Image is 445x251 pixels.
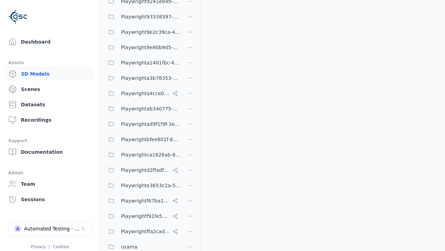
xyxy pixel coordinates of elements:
span: Playwrighte3653c2a-58ac-420d-88cf-056267424f3b [121,181,181,190]
span: Playwrightca1626ab-8cec-4ddc-b85a-2f9392fe08d1 [121,151,181,159]
button: Playwrighta1401fbc-43d7-48dd-a309-be935d99d708 [104,56,181,70]
a: Scenes [6,82,94,96]
a: Team [6,177,94,191]
button: Select a workspace [8,222,92,236]
span: Playwrightf91fe523-dd75-44f3-a953-451f6070cb42 [121,212,170,220]
span: Playwright93338397-b2fb-421c-ae48-639c0e37edfa [121,13,181,21]
span: Playwrightffa2cad8-0214-4c2f-a758-8e9593c5a37e [121,227,170,236]
button: Playwrightd2ffadf0-c973-454c-8fcf-dadaeffcb802 [104,163,181,177]
span: Playwright9e2c39ca-48c3-4c03-98f4-0435f3624ea6 [121,28,181,36]
button: Playwright9e2c39ca-48c3-4c03-98f4-0435f3624ea6 [104,25,181,39]
span: Playwrighta4cce06a-a8e6-4c0d-bfc1-93e8d78d750a [121,89,170,98]
button: Playwrighte3653c2a-58ac-420d-88cf-056267424f3b [104,178,181,192]
button: Playwright93338397-b2fb-421c-ae48-639c0e37edfa [104,10,181,24]
button: Playwrightab340775-555c-42c8-9da3-6fec73b7a715 [104,102,181,116]
button: Playwrightad9f1f9f-3e6a-4231-8f19-c506bf64a382 [104,117,181,131]
span: Playwrighta1401fbc-43d7-48dd-a309-be935d99d708 [121,59,181,67]
div: Automated Testing - Playwright [24,225,80,232]
a: Sessions [6,192,94,206]
a: 3D Models [6,67,94,81]
span: Playwrightad9f1f9f-3e6a-4231-8f19-c506bf64a382 [121,120,181,128]
span: Playwrightab340775-555c-42c8-9da3-6fec73b7a715 [121,105,181,113]
span: Playwrightf67ba199-386a-42d1-aebc-3b37e79c7296 [121,197,170,205]
span: Playwrightbfee801f-8be1-42a6-b774-94c49e43b650 [121,135,181,144]
div: Support [8,137,91,145]
span: Playwrighta3b78353-5999-46c5-9eab-70007203469a [121,74,181,82]
a: Recordings [6,113,94,127]
button: Playwrighta4cce06a-a8e6-4c0d-bfc1-93e8d78d750a [104,86,181,100]
span: Playwright9e80b9d5-ab0b-4e8f-a3de-da46b25b8298 [121,43,181,52]
a: Dashboard [6,35,94,49]
button: Playwrightca1626ab-8cec-4ddc-b85a-2f9392fe08d1 [104,148,181,162]
button: Playwright9e80b9d5-ab0b-4e8f-a3de-da46b25b8298 [104,40,181,54]
div: Assets [8,59,91,67]
a: Datasets [6,98,94,112]
button: Playwrighta3b78353-5999-46c5-9eab-70007203469a [104,71,181,85]
button: Playwrightf91fe523-dd75-44f3-a953-451f6070cb42 [104,209,181,223]
a: Cookies [53,244,69,249]
div: A [14,225,21,232]
button: Playwrightbfee801f-8be1-42a6-b774-94c49e43b650 [104,132,181,146]
button: Playwrightf67ba199-386a-42d1-aebc-3b37e79c7296 [104,194,181,208]
a: Privacy [31,244,46,249]
div: Admin [8,169,91,177]
span: Playwrightd2ffadf0-c973-454c-8fcf-dadaeffcb802 [121,166,170,174]
img: Logo [8,7,28,26]
span: usama [121,243,137,251]
span: | [49,244,50,249]
button: Playwrightffa2cad8-0214-4c2f-a758-8e9593c5a37e [104,225,181,238]
a: Documentation [6,145,94,159]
